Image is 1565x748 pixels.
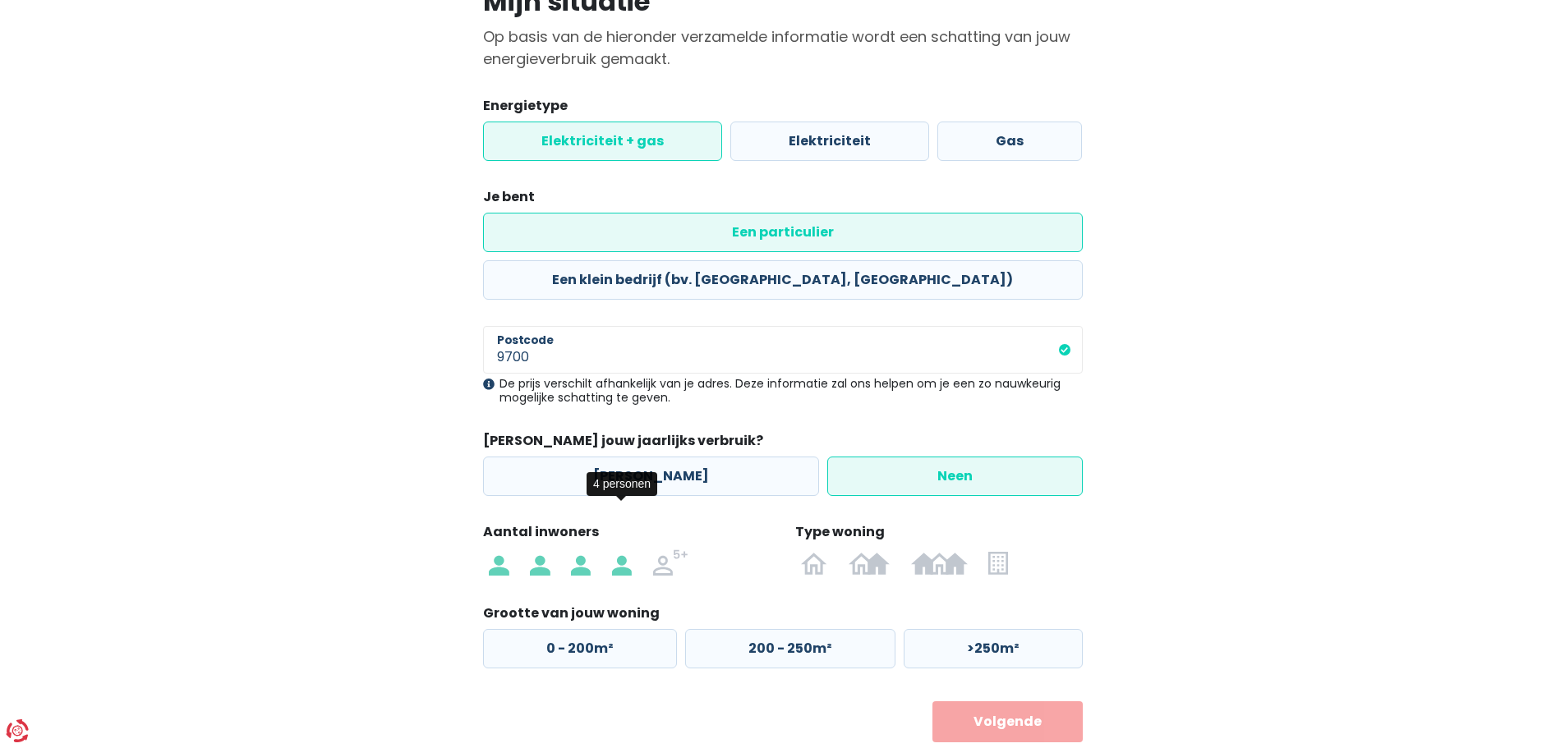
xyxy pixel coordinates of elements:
[483,122,722,161] label: Elektriciteit + gas
[483,377,1083,405] div: De prijs verschilt afhankelijk van je adres. Deze informatie zal ons helpen om je een zo nauwkeur...
[801,549,827,576] img: Open bebouwing
[483,629,677,668] label: 0 - 200m²
[653,549,689,576] img: 5+ personen
[483,603,1083,629] legend: Grootte van jouw woning
[483,213,1083,252] label: Een particulier
[795,522,1083,548] legend: Type woning
[827,457,1083,496] label: Neen
[483,260,1083,300] label: Een klein bedrijf (bv. [GEOGRAPHIC_DATA], [GEOGRAPHIC_DATA])
[937,122,1082,161] label: Gas
[489,549,509,576] img: 1 persoon
[483,457,819,496] label: [PERSON_NAME]
[483,522,771,548] legend: Aantal inwoners
[483,96,1083,122] legend: Energietype
[483,25,1083,70] p: Op basis van de hieronder verzamelde informatie wordt een schatting van jouw energieverbruik gema...
[730,122,929,161] label: Elektriciteit
[587,472,657,496] div: 4 personen
[483,431,1083,457] legend: [PERSON_NAME] jouw jaarlijks verbruik?
[849,549,890,576] img: Halfopen bebouwing
[911,549,968,576] img: Gesloten bebouwing
[483,326,1083,374] input: 1000
[932,701,1083,742] button: Volgende
[988,549,1007,576] img: Appartement
[571,549,591,576] img: 3 personen
[530,549,550,576] img: 2 personen
[483,187,1083,213] legend: Je bent
[685,629,895,668] label: 200 - 250m²
[612,549,632,576] img: 4 personen
[904,629,1083,668] label: >250m²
